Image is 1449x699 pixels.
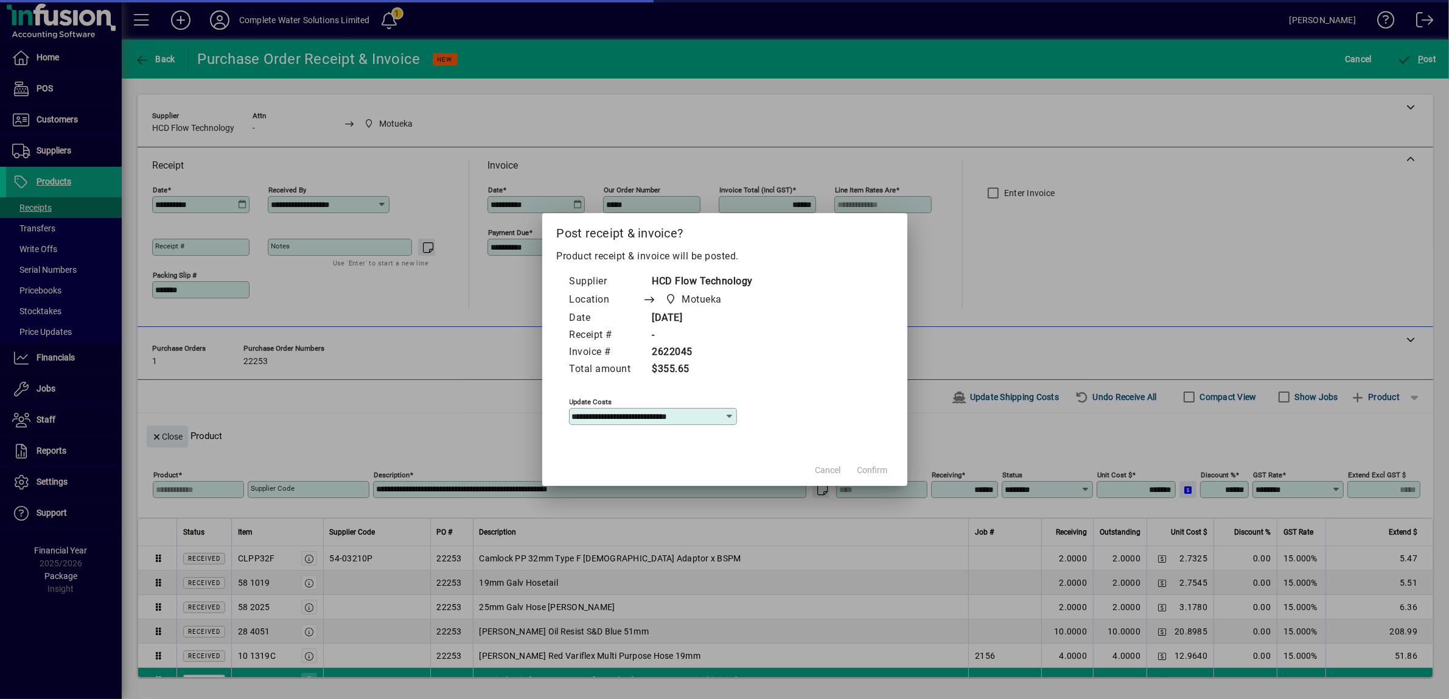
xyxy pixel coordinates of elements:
td: [DATE] [643,310,753,327]
h2: Post receipt & invoice? [542,213,907,248]
mat-label: Update costs [570,398,612,406]
td: Total amount [569,361,643,378]
td: Date [569,310,643,327]
td: 2622045 [643,344,753,361]
td: Receipt # [569,327,643,344]
td: Location [569,290,643,310]
td: - [643,327,753,344]
td: Supplier [569,273,643,290]
span: Motueka [682,292,722,307]
td: $355.65 [643,361,753,378]
p: Product receipt & invoice will be posted. [557,249,893,264]
td: Invoice # [569,344,643,361]
td: HCD Flow Technology [643,273,753,290]
span: Motueka [662,291,727,308]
